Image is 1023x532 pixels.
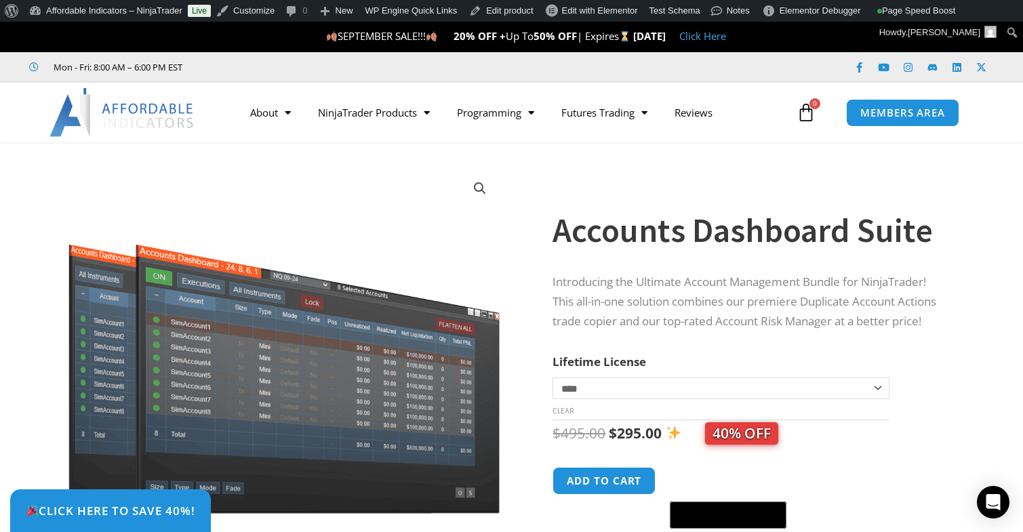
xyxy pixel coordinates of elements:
button: Add to cart [553,467,656,495]
span: SEPTEMBER SALE!!! Up To | Expires [326,29,633,43]
strong: 20% OFF + [454,29,506,43]
a: MEMBERS AREA [846,99,959,127]
a: NinjaTrader Products [304,97,443,128]
a: View full-screen image gallery [468,176,492,201]
span: Mon - Fri: 8:00 AM – 6:00 PM EST [50,59,182,75]
p: Introducing the Ultimate Account Management Bundle for NinjaTrader! This all-in-one solution comb... [553,272,948,331]
h1: Accounts Dashboard Suite [553,207,948,254]
span: 40% OFF [705,422,778,445]
a: Programming [443,97,548,128]
span: Click Here to save 40%! [26,505,195,516]
img: LogoAI | Affordable Indicators – NinjaTrader [49,88,195,137]
nav: Menu [237,97,793,128]
span: 0 [809,98,820,109]
a: 🎉Click Here to save 40%! [10,489,211,532]
span: $ [553,424,561,443]
a: Reviews [661,97,726,128]
span: MEMBERS AREA [860,108,945,118]
bdi: 495.00 [553,424,605,443]
a: Click Here [679,29,726,43]
strong: [DATE] [633,29,666,43]
iframe: Customer reviews powered by Trustpilot [201,60,405,74]
label: Lifetime License [553,354,646,369]
a: Howdy, [875,22,1002,43]
img: ✨ [666,426,681,440]
img: ⌛ [620,31,630,41]
div: Open Intercom Messenger [977,486,1009,518]
strong: 50% OFF [534,29,577,43]
a: Futures Trading [548,97,661,128]
span: $ [609,424,617,443]
img: 🍂 [327,31,337,41]
a: About [237,97,304,128]
bdi: 295.00 [609,424,662,443]
a: 0 [776,93,836,132]
span: Edit with Elementor [562,5,638,16]
span: [PERSON_NAME] [908,27,980,37]
a: Live [188,5,211,17]
iframe: Secure express checkout frame [667,465,789,497]
a: Clear options [553,406,574,415]
img: 🍂 [426,31,437,41]
img: 🎉 [26,505,38,516]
